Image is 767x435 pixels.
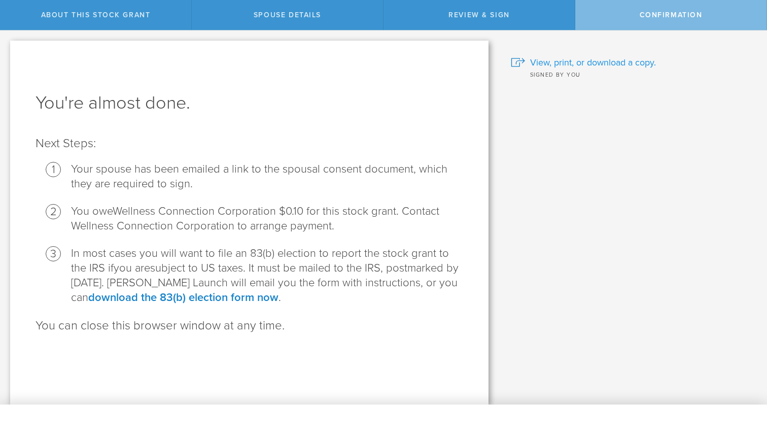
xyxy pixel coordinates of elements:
[114,261,150,275] span: you are
[530,56,656,69] span: View, print, or download a copy.
[511,69,752,79] div: Signed by you
[448,11,510,19] span: Review & Sign
[36,136,463,152] p: Next Steps:
[36,318,463,334] p: You can close this browser window at any time.
[88,291,278,304] a: download the 83(b) election form now
[71,246,463,305] li: In most cases you will want to file an 83(b) election to report the stock grant to the IRS if sub...
[254,11,321,19] span: Spouse Details
[71,204,463,233] li: Wellness Connection Corporation $0.10 for this stock grant. Contact Wellness Connection Corporati...
[41,11,151,19] span: About this stock grant
[36,91,463,115] h1: You're almost done.
[71,205,113,218] span: You owe
[71,162,463,191] li: Your spouse has been emailed a link to the spousal consent document, which they are required to s...
[640,11,703,19] span: Confirmation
